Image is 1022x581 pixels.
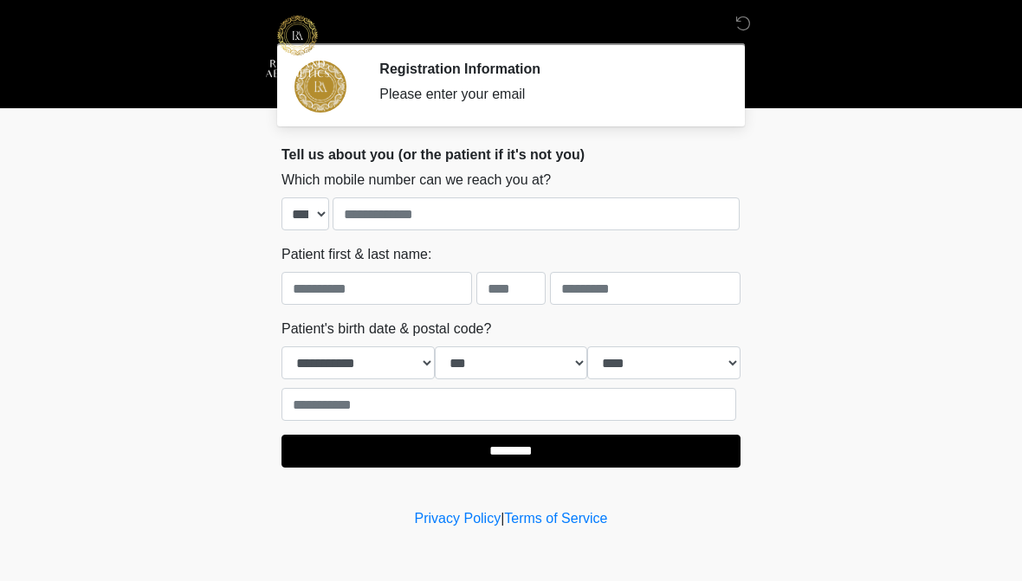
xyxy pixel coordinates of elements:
a: | [501,511,504,526]
label: Which mobile number can we reach you at? [281,170,551,190]
label: Patient first & last name: [281,244,431,265]
div: Please enter your email [379,84,715,105]
h2: Tell us about you (or the patient if it's not you) [281,146,741,163]
label: Patient's birth date & postal code? [281,319,491,339]
a: Terms of Service [504,511,607,526]
img: Richland Aesthetics Logo [264,13,331,80]
a: Privacy Policy [415,511,501,526]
